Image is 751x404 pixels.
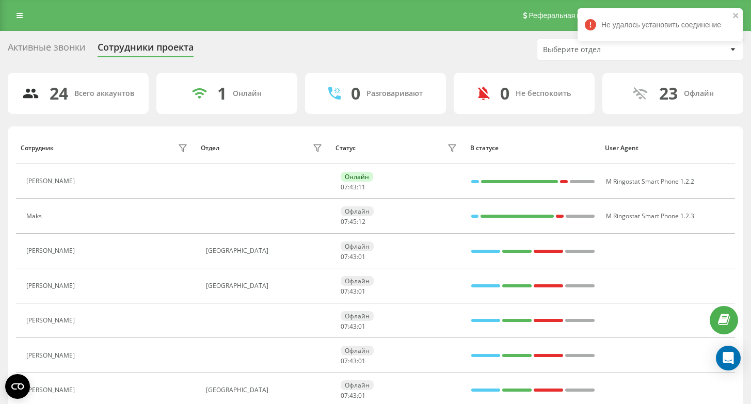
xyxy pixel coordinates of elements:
[358,287,365,296] span: 01
[98,42,194,58] div: Сотрудники проекта
[341,218,365,225] div: : :
[605,144,730,152] div: User Agent
[358,183,365,191] span: 11
[341,287,348,296] span: 07
[217,84,227,103] div: 1
[578,8,743,41] div: Не удалось установить соединение
[684,89,714,98] div: Офлайн
[358,357,365,365] span: 01
[5,374,30,399] button: Open CMP widget
[341,253,365,261] div: : :
[233,89,262,98] div: Онлайн
[341,172,373,182] div: Онлайн
[341,217,348,226] span: 07
[341,184,365,191] div: : :
[206,282,325,289] div: [GEOGRAPHIC_DATA]
[366,89,423,98] div: Разговаривают
[341,392,365,399] div: : :
[606,177,694,186] span: M Ringostat Smart Phone 1.2.2
[341,183,348,191] span: 07
[26,282,77,289] div: [PERSON_NAME]
[341,311,374,321] div: Офлайн
[349,217,357,226] span: 45
[358,217,365,226] span: 12
[341,323,365,330] div: : :
[516,89,571,98] div: Не беспокоить
[358,252,365,261] span: 01
[341,241,374,251] div: Офлайн
[349,183,357,191] span: 43
[335,144,356,152] div: Статус
[349,357,357,365] span: 43
[341,252,348,261] span: 07
[206,386,325,394] div: [GEOGRAPHIC_DATA]
[74,89,134,98] div: Всего аккаунтов
[26,177,77,185] div: [PERSON_NAME]
[606,212,694,220] span: M Ringostat Smart Phone 1.2.3
[349,287,357,296] span: 43
[349,322,357,331] span: 43
[358,391,365,400] span: 01
[21,144,54,152] div: Сотрудник
[341,380,374,390] div: Офлайн
[26,213,44,220] div: Maks
[50,84,68,103] div: 24
[470,144,595,152] div: В статусе
[351,84,360,103] div: 0
[358,322,365,331] span: 01
[543,45,666,54] div: Выберите отдел
[201,144,219,152] div: Отдел
[26,317,77,324] div: [PERSON_NAME]
[341,276,374,286] div: Офлайн
[500,84,509,103] div: 0
[529,11,613,20] span: Реферальная программа
[206,247,325,254] div: [GEOGRAPHIC_DATA]
[341,358,365,365] div: : :
[349,252,357,261] span: 43
[732,11,740,21] button: close
[341,206,374,216] div: Офлайн
[341,322,348,331] span: 07
[341,391,348,400] span: 07
[349,391,357,400] span: 43
[341,288,365,295] div: : :
[26,352,77,359] div: [PERSON_NAME]
[716,346,741,370] div: Open Intercom Messenger
[26,386,77,394] div: [PERSON_NAME]
[8,42,85,58] div: Активные звонки
[341,357,348,365] span: 07
[26,247,77,254] div: [PERSON_NAME]
[341,346,374,355] div: Офлайн
[659,84,678,103] div: 23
